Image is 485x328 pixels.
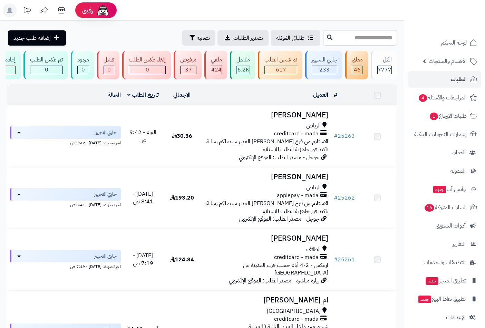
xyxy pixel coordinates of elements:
[408,236,481,252] a: التقارير
[453,239,466,249] span: التقارير
[10,201,121,208] div: اخر تحديث: [DATE] - 8:41 ص
[304,51,344,79] a: جاري التجهيز 233
[229,277,319,285] span: زيارة مباشرة - مصدر الطلب: الموقع الإلكتروني
[408,309,481,326] a: الإعدادات
[197,34,210,42] span: تصفية
[239,153,319,162] span: جوجل - مصدر الطلب: الموقع الإلكتروني
[425,276,466,286] span: تطبيق المتجر
[313,91,328,99] a: العميل
[408,181,481,197] a: وآتس آبجديد
[334,194,355,202] a: #25262
[408,163,481,179] a: المدونة
[408,71,481,88] a: الطلبات
[172,51,203,79] a: مرفوض 37
[94,129,117,136] span: جاري التجهيز
[408,218,481,234] a: أدوات التسويق
[108,91,121,99] a: الحالة
[104,56,114,64] div: فشل
[237,66,250,74] div: 6235
[430,113,438,120] span: 1
[129,66,165,74] div: 0
[334,255,355,264] a: #25261
[264,56,297,64] div: تم شحن الطلب
[426,277,438,285] span: جديد
[352,56,363,64] div: معلق
[78,66,89,74] div: 0
[173,91,191,99] a: الإجمالي
[276,66,286,74] span: 617
[94,253,117,260] span: جاري التجهيز
[414,129,467,139] span: إشعارات التحويلات البنكية
[408,108,481,124] a: طلبات الإرجاع1
[334,91,337,99] a: #
[182,30,215,46] button: تصفية
[334,255,338,264] span: #
[233,34,263,42] span: تصدير الطلبات
[312,56,337,64] div: جاري التجهيز
[277,192,319,200] span: applepay - mada
[211,56,222,64] div: ملغي
[369,51,398,79] a: الكل7777
[306,245,321,253] span: الطائف
[133,251,153,268] span: [DATE] - 7:19 ص
[334,132,338,140] span: #
[271,30,320,46] a: طلباتي المُوكلة
[419,94,427,102] span: 4
[10,262,121,270] div: اخر تحديث: [DATE] - 7:19 ص
[418,294,466,304] span: تطبيق نقاط البيع
[211,66,222,74] div: 424
[18,3,36,19] a: تحديثات المنصة
[408,89,481,106] a: المراجعات والأسئلة4
[274,315,319,323] span: creditcard - mada
[451,75,467,84] span: الطلبات
[418,93,467,103] span: المراجعات والأسئلة
[312,66,337,74] div: 233
[378,66,391,74] span: 7777
[10,139,121,146] div: اخر تحديث: [DATE] - 9:42 ص
[237,66,249,74] span: 6.2K
[45,66,48,74] span: 0
[429,111,467,121] span: طلبات الإرجاع
[146,66,149,74] span: 0
[433,184,466,194] span: وآتس آب
[243,261,328,277] span: ارمكس - 2-4 أيام حسب قرب المدينة من [GEOGRAPHIC_DATA]
[204,173,329,181] h3: [PERSON_NAME]
[424,203,467,212] span: السلات المتروكة
[96,3,110,17] img: ai-face.png
[30,56,63,64] div: تم عكس الطلب
[334,194,338,202] span: #
[239,215,319,223] span: جوجل - مصدر الطلب: الموقع الإلكتروني
[181,66,196,74] div: 37
[429,56,467,66] span: الأقسام والمنتجات
[446,312,466,322] span: الإعدادات
[121,51,172,79] a: إلغاء عكس الطلب 0
[82,6,93,15] span: رفيق
[265,66,297,74] div: 617
[319,66,330,74] span: 233
[408,199,481,216] a: السلات المتروكة16
[425,204,434,212] span: 16
[436,221,466,231] span: أدوات التسويق
[206,137,328,154] span: الاستلام من فرع [PERSON_NAME] الغدير سيصلكم رسالة تاكيد فور جاهزية الطلب للاستلام
[77,56,89,64] div: مردود
[334,132,355,140] a: #25263
[408,126,481,143] a: إشعارات التحويلات البنكية
[256,51,304,79] a: تم شحن الطلب 617
[204,234,329,242] h3: [PERSON_NAME]
[133,190,153,206] span: [DATE] - 8:41 ص
[267,307,321,315] span: [GEOGRAPHIC_DATA]
[450,166,466,176] span: المدونة
[13,34,51,42] span: إضافة طلب جديد
[104,66,114,74] div: 0
[306,184,321,192] span: الرياض
[377,56,392,64] div: الكل
[107,66,111,74] span: 0
[276,34,304,42] span: طلباتي المُوكلة
[127,91,159,99] a: تاريخ الطلب
[203,51,229,79] a: ملغي 424
[129,56,166,64] div: إلغاء عكس الطلب
[236,56,250,64] div: مكتمل
[229,51,256,79] a: مكتمل 6.2K
[170,194,194,202] span: 193.20
[206,199,328,215] span: الاستلام من فرع [PERSON_NAME] الغدير سيصلكم رسالة تاكيد فور جاهزية الطلب للاستلام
